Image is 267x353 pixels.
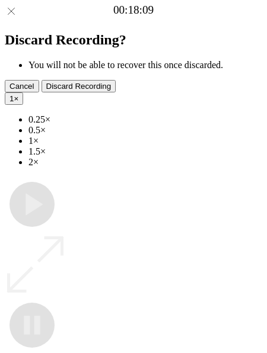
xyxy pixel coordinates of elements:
[28,157,262,168] li: 2×
[9,94,14,103] span: 1
[5,32,262,48] h2: Discard Recording?
[28,125,262,136] li: 0.5×
[5,80,39,92] button: Cancel
[28,114,262,125] li: 0.25×
[42,80,116,92] button: Discard Recording
[28,60,262,70] li: You will not be able to recover this once discarded.
[5,92,23,105] button: 1×
[113,4,154,17] a: 00:18:09
[28,146,262,157] li: 1.5×
[28,136,262,146] li: 1×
